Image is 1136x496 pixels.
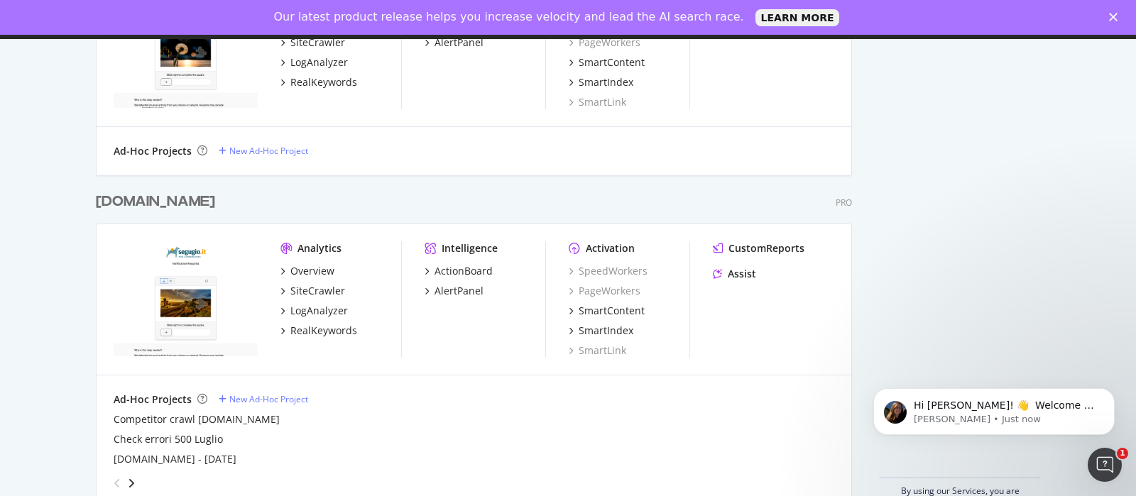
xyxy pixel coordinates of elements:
[569,95,626,109] a: SmartLink
[219,145,308,157] a: New Ad-Hoc Project
[114,452,236,466] a: [DOMAIN_NAME] - [DATE]
[425,264,493,278] a: ActionBoard
[126,476,136,490] div: angle-right
[280,55,348,70] a: LogAnalyzer
[728,241,804,255] div: CustomReports
[290,324,357,338] div: RealKeywords
[569,284,640,298] a: PageWorkers
[297,241,342,255] div: Analytics
[1088,448,1122,482] iframe: Intercom live chat
[569,55,645,70] a: SmartContent
[290,304,348,318] div: LogAnalyzer
[290,55,348,70] div: LogAnalyzer
[728,267,756,281] div: Assist
[280,35,345,50] a: SiteCrawler
[435,284,484,298] div: AlertPanel
[219,393,308,405] a: New Ad-Hoc Project
[425,284,484,298] a: AlertPanel
[280,324,357,338] a: RealKeywords
[290,75,357,89] div: RealKeywords
[114,432,223,446] a: Check errori 500 Luglio
[442,241,498,255] div: Intelligence
[579,304,645,318] div: SmartContent
[280,75,357,89] a: RealKeywords
[435,35,484,50] div: AlertPanel
[290,284,345,298] div: SiteCrawler
[280,264,334,278] a: Overview
[114,144,192,158] div: Ad-Hoc Projects
[586,241,635,255] div: Activation
[290,35,345,50] div: SiteCrawler
[569,264,648,278] a: SpeedWorkers
[569,75,633,89] a: SmartIndex
[579,324,633,338] div: SmartIndex
[852,358,1136,458] iframe: Intercom notifications message
[229,393,308,405] div: New Ad-Hoc Project
[435,264,493,278] div: ActionBoard
[425,35,484,50] a: AlertPanel
[1109,13,1123,21] div: Close
[579,55,645,70] div: SmartContent
[114,241,258,356] img: segugio.it
[114,392,192,407] div: Ad-Hoc Projects
[713,267,756,281] a: Assist
[280,304,348,318] a: LogAnalyzer
[108,472,126,495] div: angle-left
[713,241,804,255] a: CustomReports
[274,10,744,24] div: Our latest product release helps you increase velocity and lead the AI search race.
[569,324,633,338] a: SmartIndex
[569,35,640,50] a: PageWorkers
[579,75,633,89] div: SmartIndex
[755,9,840,26] a: LEARN MORE
[229,145,308,157] div: New Ad-Hoc Project
[280,284,345,298] a: SiteCrawler
[114,412,280,426] a: Competitor crawl [DOMAIN_NAME]
[1117,448,1128,459] span: 1
[836,197,852,209] div: Pro
[569,343,626,358] a: SmartLink
[96,192,215,212] div: [DOMAIN_NAME]
[290,264,334,278] div: Overview
[569,304,645,318] a: SmartContent
[96,192,221,212] a: [DOMAIN_NAME]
